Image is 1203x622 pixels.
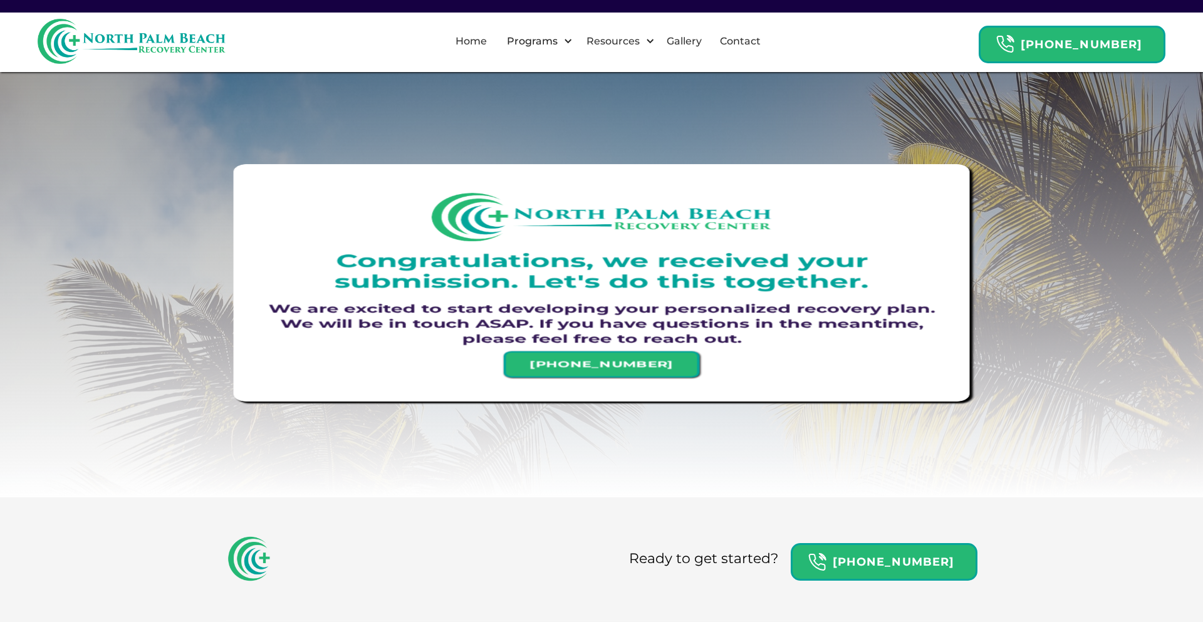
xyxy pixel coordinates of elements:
[659,21,709,61] a: Gallery
[1021,38,1142,51] strong: [PHONE_NUMBER]
[583,34,643,49] div: Resources
[496,21,576,61] div: Programs
[266,301,937,346] h4: We are excited to start developing your personalized recovery plan. We will be in touch ASAP. If ...
[979,19,1165,63] a: Header Calendar Icons[PHONE_NUMBER]
[448,21,494,61] a: Home
[529,359,673,370] a: [PHONE_NUMBER]
[808,552,826,572] img: Header Calendar Icons
[712,21,768,61] a: Contact
[996,34,1014,54] img: Header Calendar Icons
[833,555,954,569] strong: [PHONE_NUMBER]
[504,34,561,49] div: Programs
[791,537,977,581] a: Header Calendar Icons[PHONE_NUMBER]
[576,21,658,61] div: Resources
[250,251,953,292] h1: Congratulations, we received your submission. Let's do this together.
[629,549,778,569] div: Ready to get started?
